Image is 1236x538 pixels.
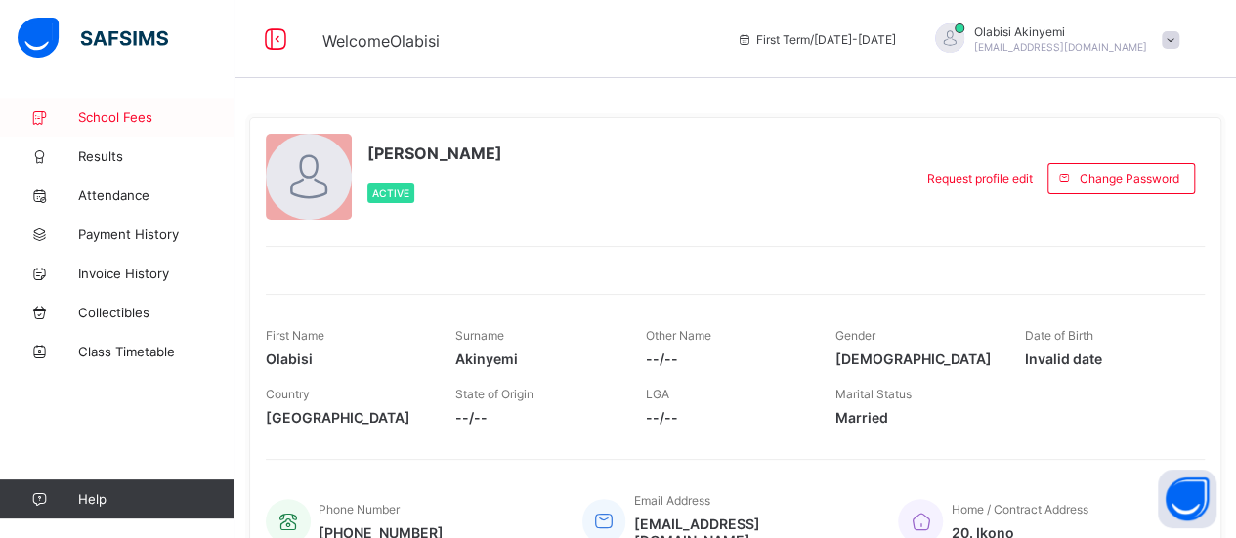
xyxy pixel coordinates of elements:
[78,187,234,203] span: Attendance
[835,328,875,343] span: Gender
[1025,351,1185,367] span: Invalid date
[1080,171,1179,186] span: Change Password
[372,187,409,199] span: Active
[455,409,616,426] span: --/--
[78,227,234,242] span: Payment History
[266,351,426,367] span: Olabisi
[951,502,1087,517] span: Home / Contract Address
[645,328,710,343] span: Other Name
[835,387,912,401] span: Marital Status
[78,148,234,164] span: Results
[974,41,1147,53] span: [EMAIL_ADDRESS][DOMAIN_NAME]
[78,305,234,320] span: Collectibles
[266,387,310,401] span: Country
[266,409,426,426] span: [GEOGRAPHIC_DATA]
[322,31,440,51] span: Welcome Olabisi
[78,109,234,125] span: School Fees
[455,387,533,401] span: State of Origin
[835,409,996,426] span: Married
[916,23,1189,56] div: OlabisiAkinyemi
[367,144,502,163] span: [PERSON_NAME]
[737,32,896,47] span: session/term information
[645,409,805,426] span: --/--
[1158,470,1216,528] button: Open asap
[455,328,504,343] span: Surname
[319,502,400,517] span: Phone Number
[645,351,805,367] span: --/--
[78,344,234,359] span: Class Timetable
[645,387,668,401] span: LGA
[266,328,324,343] span: First Name
[78,266,234,281] span: Invoice History
[927,171,1033,186] span: Request profile edit
[633,493,709,508] span: Email Address
[974,24,1147,39] span: Olabisi Akinyemi
[78,491,234,507] span: Help
[835,351,996,367] span: [DEMOGRAPHIC_DATA]
[1025,328,1093,343] span: Date of Birth
[455,351,616,367] span: Akinyemi
[18,18,168,59] img: safsims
